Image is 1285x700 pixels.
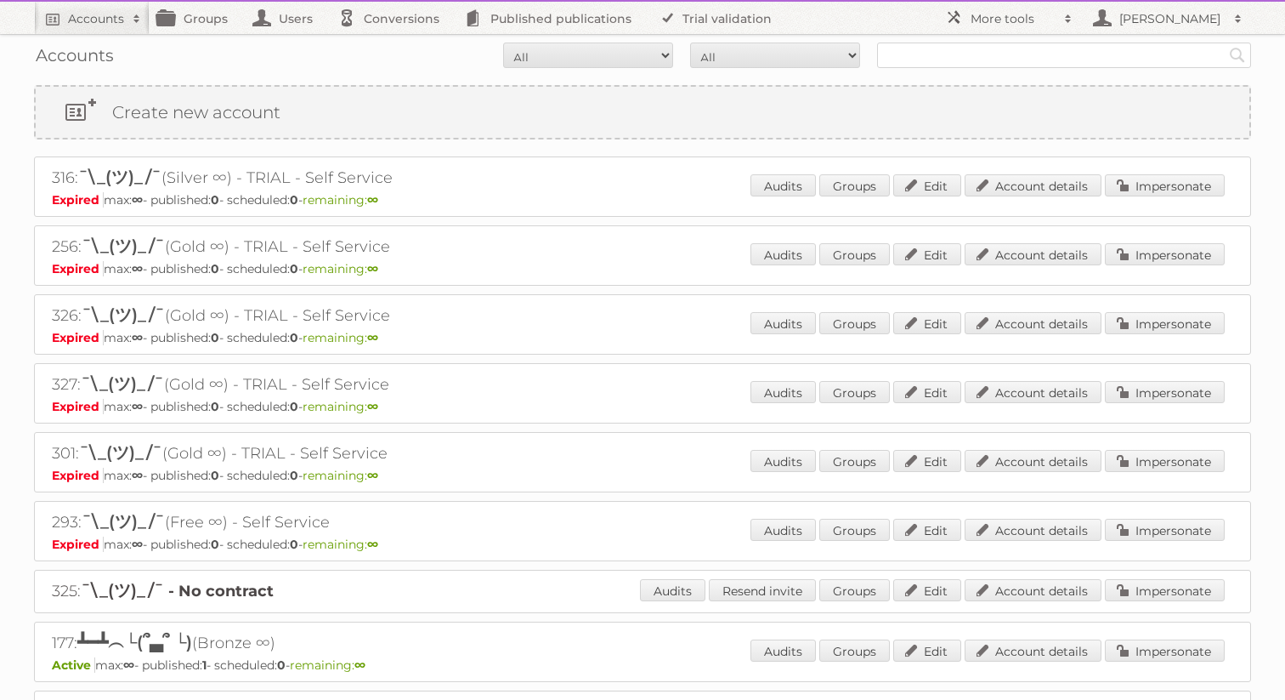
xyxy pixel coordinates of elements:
[750,640,816,662] a: Audits
[1225,43,1250,68] input: Search
[367,261,378,276] strong: ∞
[1105,519,1225,541] a: Impersonate
[52,657,95,673] span: Active
[367,192,378,208] strong: ∞
[52,192,1233,208] p: max: - published: - scheduled: -
[52,192,104,208] span: Expired
[132,261,143,276] strong: ∞
[211,261,219,276] strong: 0
[303,399,378,414] span: remaining:
[303,537,378,552] span: remaining:
[965,519,1101,541] a: Account details
[819,312,890,334] a: Groups
[303,330,378,345] span: remaining:
[290,468,298,483] strong: 0
[52,261,104,276] span: Expired
[52,261,1233,276] p: max: - published: - scheduled: -
[68,10,124,27] h2: Accounts
[1105,450,1225,472] a: Impersonate
[79,442,162,463] span: ¯\_(ツ)_/¯
[330,2,456,34] a: Conversions
[52,582,274,600] a: 325:¯\_(ツ)_/¯ - No contract
[132,330,143,345] strong: ∞
[290,399,298,414] strong: 0
[819,381,890,403] a: Groups
[290,537,298,552] strong: 0
[34,2,150,34] a: Accounts
[893,519,961,541] a: Edit
[819,519,890,541] a: Groups
[52,537,104,552] span: Expired
[750,519,816,541] a: Audits
[52,330,104,345] span: Expired
[819,640,890,662] a: Groups
[132,468,143,483] strong: ∞
[52,441,647,466] h2: 301: (Gold ∞) - TRIAL - Self Service
[290,261,298,276] strong: 0
[750,174,816,196] a: Audits
[819,243,890,265] a: Groups
[52,631,647,656] h2: 177: (Bronze ∞)
[893,243,961,265] a: Edit
[819,174,890,196] a: Groups
[303,261,378,276] span: remaining:
[52,510,647,535] h2: 293: (Free ∞) - Self Service
[965,312,1101,334] a: Account details
[354,657,365,673] strong: ∞
[965,381,1101,403] a: Account details
[893,640,961,662] a: Edit
[81,580,164,600] span: ¯\_(ツ)_/¯
[893,579,961,601] a: Edit
[82,511,165,532] span: ¯\_(ツ)_/¯
[893,381,961,403] a: Edit
[965,640,1101,662] a: Account details
[81,373,164,394] span: ¯\_(ツ)_/¯
[245,2,330,34] a: Users
[367,399,378,414] strong: ∞
[290,330,298,345] strong: 0
[971,10,1056,27] h2: More tools
[150,2,245,34] a: Groups
[819,579,890,601] a: Groups
[52,399,104,414] span: Expired
[303,468,378,483] span: remaining:
[640,579,705,601] a: Audits
[202,657,207,673] strong: 1
[211,468,219,483] strong: 0
[211,399,219,414] strong: 0
[367,468,378,483] strong: ∞
[52,373,647,397] h2: 327: (Gold ∞) - TRIAL - Self Service
[456,2,648,34] a: Published publications
[750,450,816,472] a: Audits
[211,192,219,208] strong: 0
[211,330,219,345] strong: 0
[132,537,143,552] strong: ∞
[709,579,816,601] a: Resend invite
[52,235,647,259] h2: 256: (Gold ∞) - TRIAL - Self Service
[937,2,1081,34] a: More tools
[1115,10,1226,27] h2: [PERSON_NAME]
[965,174,1101,196] a: Account details
[77,632,192,652] span: ┻━┻︵└(՞▃՞ └)
[52,399,1233,414] p: max: - published: - scheduled: -
[1081,2,1251,34] a: [PERSON_NAME]
[750,312,816,334] a: Audits
[78,167,161,187] span: ¯\_(ツ)_/¯
[1105,579,1225,601] a: Impersonate
[367,330,378,345] strong: ∞
[1105,381,1225,403] a: Impersonate
[52,468,104,483] span: Expired
[82,236,165,256] span: ¯\_(ツ)_/¯
[290,192,298,208] strong: 0
[893,174,961,196] a: Edit
[750,243,816,265] a: Audits
[1105,174,1225,196] a: Impersonate
[277,657,286,673] strong: 0
[1105,640,1225,662] a: Impersonate
[1105,243,1225,265] a: Impersonate
[893,450,961,472] a: Edit
[168,582,274,600] strong: - No contract
[52,304,647,328] h2: 326: (Gold ∞) - TRIAL - Self Service
[211,537,219,552] strong: 0
[648,2,789,34] a: Trial validation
